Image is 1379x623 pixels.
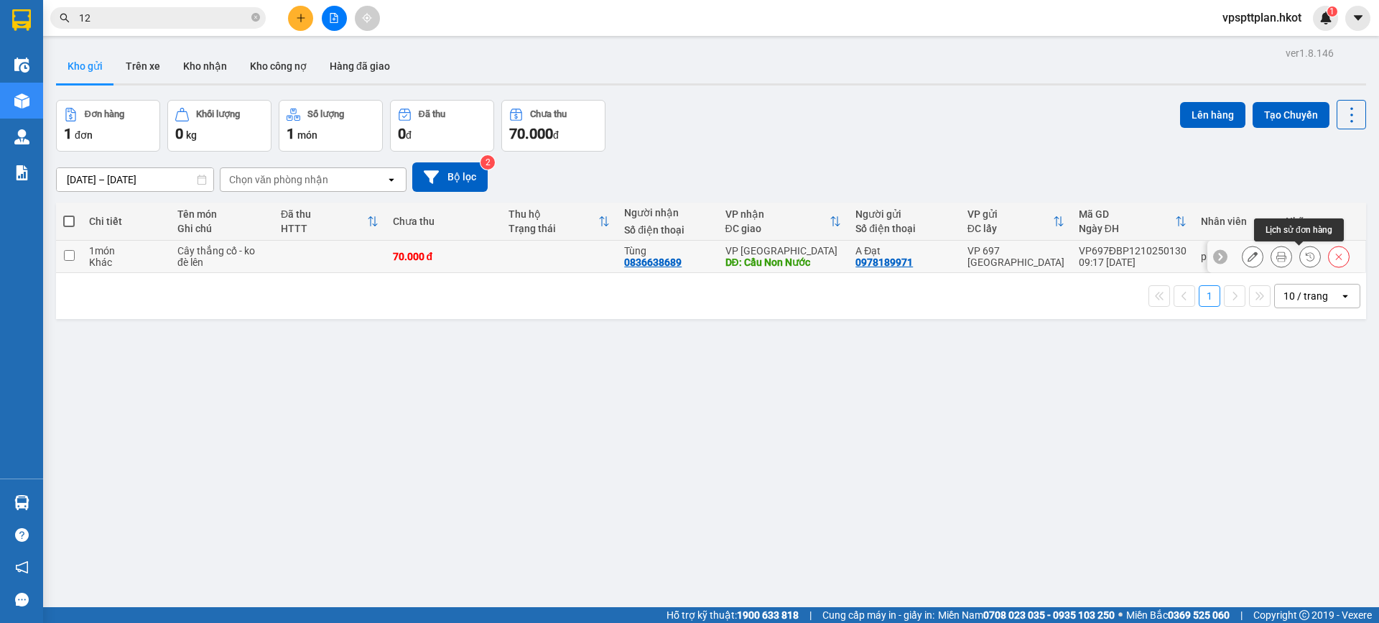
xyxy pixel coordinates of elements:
[624,224,710,236] div: Số điện thoại
[12,9,31,31] img: logo-vxr
[355,6,380,31] button: aim
[624,257,682,268] div: 0836638689
[1079,208,1175,220] div: Mã GD
[390,100,494,152] button: Đã thu0đ
[114,49,172,83] button: Trên xe
[167,100,271,152] button: Khối lượng0kg
[274,203,386,241] th: Toggle SortBy
[89,257,163,268] div: Khác
[14,93,29,109] img: warehouse-icon
[14,129,29,144] img: warehouse-icon
[56,100,160,152] button: Đơn hàng1đơn
[1327,6,1337,17] sup: 1
[56,49,114,83] button: Kho gửi
[1253,102,1329,128] button: Tạo Chuyến
[281,208,367,220] div: Đã thu
[296,13,306,23] span: plus
[89,216,163,227] div: Chi tiết
[406,129,412,141] span: đ
[1286,216,1357,227] div: Nhãn
[718,203,849,241] th: Toggle SortBy
[64,125,72,142] span: 1
[624,245,710,257] div: Tùng
[967,245,1064,268] div: VP 697 [GEOGRAPHIC_DATA]
[509,208,598,220] div: Thu hộ
[809,607,812,623] span: |
[251,11,260,25] span: close-circle
[938,607,1115,623] span: Miền Nam
[318,49,401,83] button: Hàng đã giao
[177,245,266,268] div: Cây thắng cố - ko đè lên
[279,100,383,152] button: Số lượng1món
[322,6,347,31] button: file-add
[1283,289,1328,303] div: 10 / trang
[177,223,266,234] div: Ghi chú
[1339,290,1351,302] svg: open
[89,245,163,257] div: 1 món
[398,125,406,142] span: 0
[281,223,367,234] div: HTTT
[967,223,1053,234] div: ĐC lấy
[530,109,567,119] div: Chưa thu
[1079,245,1187,257] div: VP697ĐBP1210250130
[196,109,240,119] div: Khối lượng
[15,560,29,574] span: notification
[172,49,238,83] button: Kho nhận
[14,57,29,73] img: warehouse-icon
[501,203,617,241] th: Toggle SortBy
[362,13,372,23] span: aim
[412,162,488,192] button: Bộ lọc
[1180,102,1245,128] button: Lên hàng
[1240,607,1243,623] span: |
[386,174,397,185] svg: open
[509,125,553,142] span: 70.000
[1199,285,1220,307] button: 1
[1319,11,1332,24] img: icon-new-feature
[1072,203,1194,241] th: Toggle SortBy
[1201,216,1271,227] div: Nhân viên
[1126,607,1230,623] span: Miền Bắc
[855,223,953,234] div: Số điện thoại
[1168,609,1230,621] strong: 0369 525 060
[960,203,1072,241] th: Toggle SortBy
[624,207,710,218] div: Người nhận
[501,100,605,152] button: Chưa thu70.000đ
[1286,45,1334,61] div: ver 1.8.146
[57,168,213,191] input: Select a date range.
[15,528,29,542] span: question-circle
[75,129,93,141] span: đơn
[1299,610,1309,620] span: copyright
[14,495,29,510] img: warehouse-icon
[725,257,842,268] div: DĐ: Cầu Non Nước
[737,609,799,621] strong: 1900 633 818
[15,593,29,606] span: message
[297,129,317,141] span: món
[1079,257,1187,268] div: 09:17 [DATE]
[1201,251,1271,262] div: phuongptt.hkot
[1118,612,1123,618] span: ⚪️
[85,109,124,119] div: Đơn hàng
[1211,9,1313,27] span: vpspttplan.hkot
[1254,218,1344,241] div: Lịch sử đơn hàng
[967,208,1053,220] div: VP gửi
[175,125,183,142] span: 0
[60,13,70,23] span: search
[287,125,294,142] span: 1
[419,109,445,119] div: Đã thu
[480,155,495,170] sup: 2
[238,49,318,83] button: Kho công nợ
[1329,6,1334,17] span: 1
[79,10,249,26] input: Tìm tên, số ĐT hoặc mã đơn
[1242,246,1263,267] div: Sửa đơn hàng
[307,109,344,119] div: Số lượng
[822,607,934,623] span: Cung cấp máy in - giấy in:
[14,165,29,180] img: solution-icon
[509,223,598,234] div: Trạng thái
[553,129,559,141] span: đ
[177,208,266,220] div: Tên món
[725,223,830,234] div: ĐC giao
[855,257,913,268] div: 0978189971
[393,216,494,227] div: Chưa thu
[393,251,494,262] div: 70.000 đ
[725,208,830,220] div: VP nhận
